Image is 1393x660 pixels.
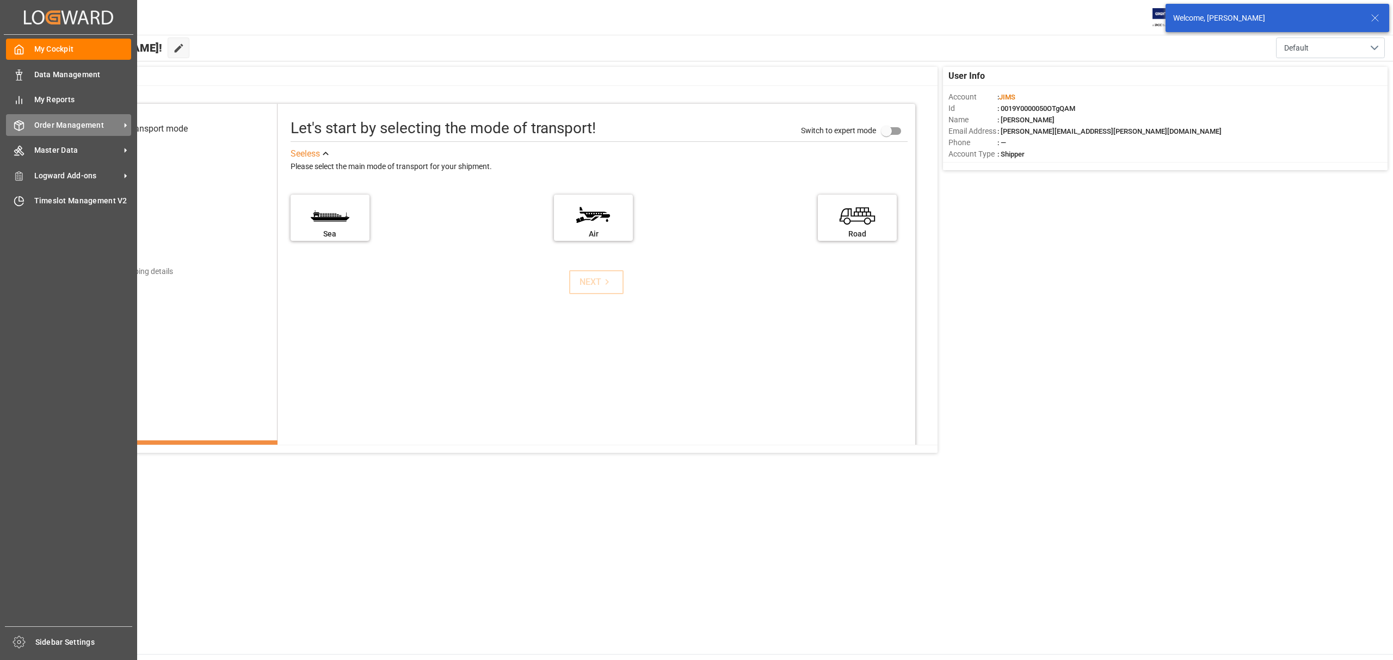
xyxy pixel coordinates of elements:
button: NEXT [569,270,624,294]
div: NEXT [580,276,613,289]
div: Welcome, [PERSON_NAME] [1173,13,1360,24]
div: Sea [296,228,364,240]
span: Id [948,103,997,114]
span: Logward Add-ons [34,170,120,182]
span: JIMS [999,93,1015,101]
div: See less [291,147,320,160]
span: Email Address [948,126,997,137]
span: Timeslot Management V2 [34,195,132,207]
div: Air [559,228,627,240]
span: User Info [948,70,985,83]
div: Please select the main mode of transport for your shipment. [291,160,908,173]
span: Name [948,114,997,126]
span: Default [1284,42,1309,54]
div: Let's start by selecting the mode of transport! [291,117,596,140]
span: : [997,93,1015,101]
span: My Reports [34,94,132,105]
div: Add shipping details [105,266,173,277]
a: Data Management [6,64,131,85]
span: My Cockpit [34,43,132,55]
img: Exertis%20JAM%20-%20Email%20Logo.jpg_1722504956.jpg [1152,8,1190,27]
a: My Reports [6,89,131,110]
div: Road [823,228,891,240]
span: : [PERSON_NAME] [997,116,1055,124]
span: Order Management [34,120,120,131]
span: Account Type [948,148,997,160]
span: : [PERSON_NAME][EMAIL_ADDRESS][PERSON_NAME][DOMAIN_NAME] [997,127,1222,135]
span: : — [997,139,1006,147]
span: Account [948,91,997,103]
span: Data Management [34,69,132,80]
a: Timeslot Management V2 [6,190,131,211]
button: open menu [1276,38,1385,58]
span: Sidebar Settings [35,637,133,648]
span: : 0019Y0000050OTgQAM [997,104,1075,113]
span: Switch to expert mode [801,126,876,135]
a: My Cockpit [6,39,131,60]
span: : Shipper [997,150,1025,158]
div: Select transport mode [103,122,188,135]
span: Master Data [34,145,120,156]
span: Phone [948,137,997,148]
